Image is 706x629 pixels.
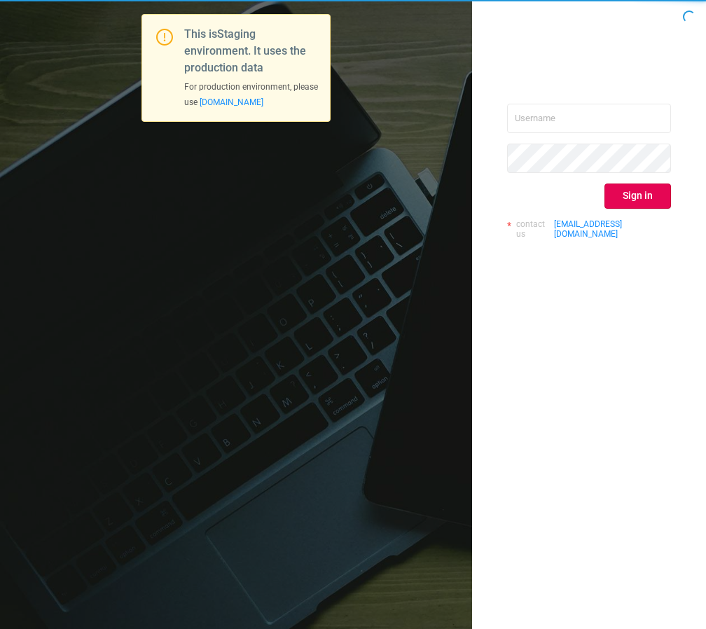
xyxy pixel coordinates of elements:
a: [DOMAIN_NAME] [200,97,263,107]
span: For production environment, please use [184,82,318,107]
button: Sign in [604,184,671,209]
span: contact us [516,219,552,240]
a: [EMAIL_ADDRESS][DOMAIN_NAME] [554,219,671,240]
input: Username [507,104,671,133]
span: This is Staging environment. It uses the production data [184,27,306,74]
i: icon: exclamation-circle [156,29,173,46]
